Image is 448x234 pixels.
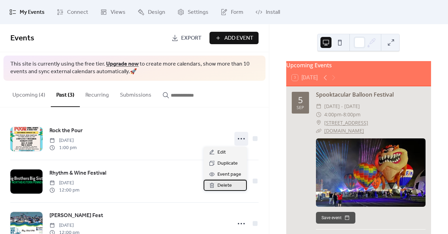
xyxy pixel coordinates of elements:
span: 1:00 pm [49,144,77,152]
span: [DATE] [49,137,77,144]
a: Connect [52,3,93,21]
a: Design [132,3,170,21]
span: Delete [217,182,232,190]
a: Spooktacular Balloon Festival [316,91,394,98]
a: [PERSON_NAME] Fest [49,211,103,220]
a: Rock the Pour [49,126,83,135]
div: ​ [316,127,321,135]
span: Install [266,8,280,17]
div: Upcoming Events [286,61,431,69]
span: Form [231,8,243,17]
button: Upcoming (4) [7,81,51,106]
span: Connect [67,8,88,17]
span: Settings [188,8,208,17]
span: 4:00pm [324,110,342,119]
span: Design [148,8,165,17]
span: My Events [20,8,45,17]
span: Events [10,31,34,46]
span: [DATE] - [DATE] [324,102,360,110]
div: ​ [316,102,321,110]
a: Views [95,3,131,21]
span: Export [181,34,202,42]
a: Form [215,3,249,21]
div: 5 [298,96,303,104]
a: [DOMAIN_NAME] [324,127,364,134]
div: ​ [316,110,321,119]
button: Add Event [209,32,259,44]
span: [DATE] [49,179,80,187]
div: ​ [316,119,321,127]
span: This site is currently using the free tier. to create more calendars, show more than 10 events an... [10,60,259,76]
div: Sep [297,106,304,110]
a: Settings [172,3,214,21]
span: Duplicate [217,159,238,168]
span: Event page [217,170,241,179]
button: Recurring [80,81,114,106]
a: [STREET_ADDRESS] [324,119,368,127]
a: Upgrade now [106,59,139,69]
span: - [342,110,343,119]
button: Save event [316,212,355,224]
span: 8:00pm [343,110,361,119]
a: Export [166,32,207,44]
span: Add Event [224,34,253,42]
span: [DATE] [49,222,80,229]
button: Submissions [114,81,157,106]
a: Rhythm & Wine Festival [49,169,106,178]
a: Install [250,3,285,21]
span: [PERSON_NAME] Fest [49,212,103,220]
img: img_L3tSh4pDVhOWqX8Dh9Aj8.800px.png [316,138,426,206]
a: My Events [4,3,50,21]
span: Rock the Pour [49,127,83,135]
span: 12:00 pm [49,187,80,194]
span: Edit [217,148,226,157]
button: Past (3) [51,81,80,107]
span: Views [111,8,125,17]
